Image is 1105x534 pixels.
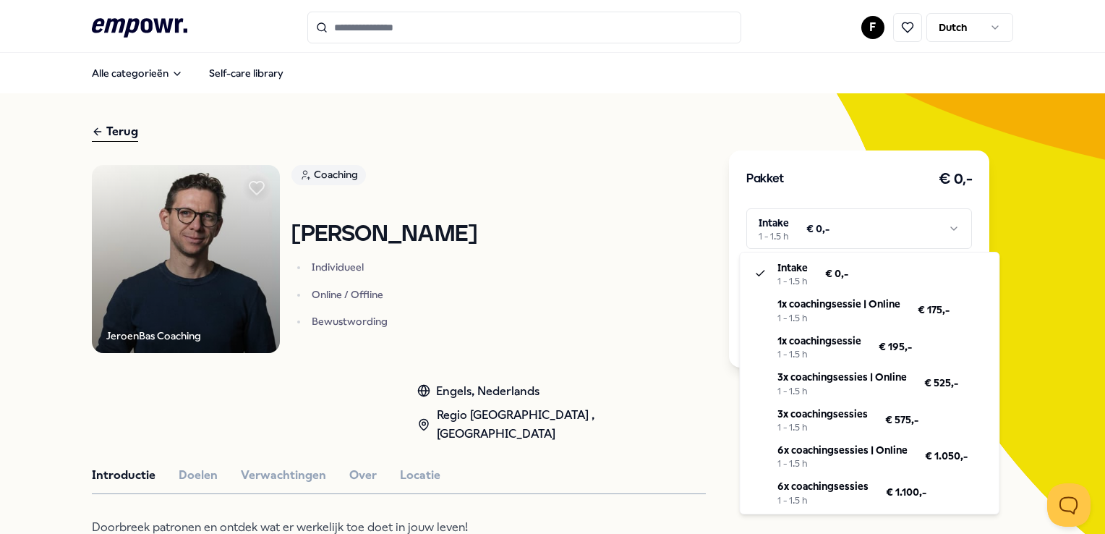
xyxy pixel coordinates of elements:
span: € 1.050,- [925,448,968,464]
p: 1x coachingsessie | Online [777,296,900,312]
div: 1 - 1.5 h [777,349,861,360]
div: 1 - 1.5 h [777,495,869,507]
p: 3x coachingsessies [777,406,868,422]
span: € 175,- [918,302,950,318]
span: € 0,- [825,266,848,281]
div: 1 - 1.5 h [777,276,808,287]
span: € 525,- [924,375,958,391]
p: 3x coachingsessies | Online [777,369,907,385]
p: Intake [777,260,808,276]
span: € 575,- [885,412,918,428]
span: € 1.100,- [886,484,926,500]
div: 1 - 1.5 h [777,458,908,470]
div: 1 - 1.5 h [777,422,868,433]
p: 1x coachingsessie [777,333,861,349]
span: € 195,- [879,339,912,355]
div: 1 - 1.5 h [777,313,900,324]
p: 6x coachingsessies | Online [777,442,908,458]
p: 6x coachingsessies [777,478,869,494]
div: 1 - 1.5 h [777,386,907,397]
